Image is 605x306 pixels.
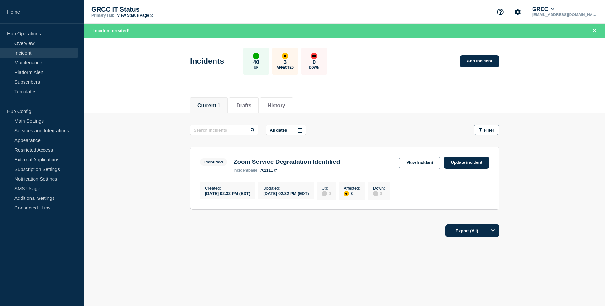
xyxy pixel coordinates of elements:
[217,103,220,108] span: 1
[234,168,248,172] span: incident
[200,158,227,166] span: Identified
[263,190,309,196] div: [DATE] 02:32 PM (EDT)
[591,27,599,34] button: Close banner
[460,55,499,67] a: Add incident
[284,59,287,66] p: 3
[260,168,277,172] a: 702111
[197,103,220,108] button: Current 1
[531,6,556,13] button: GRCC
[484,128,494,133] span: Filter
[205,186,250,190] p: Created :
[486,224,499,237] button: Options
[190,125,258,135] input: Search incidents
[494,5,507,19] button: Support
[254,66,258,69] p: Up
[267,103,285,108] button: History
[309,66,320,69] p: Down
[474,125,499,135] button: Filter
[253,59,259,66] p: 40
[253,53,259,59] div: up
[511,5,524,19] button: Account settings
[344,186,360,190] p: Affected :
[373,190,385,196] div: 0
[270,128,287,133] p: All dates
[373,186,385,190] p: Down :
[399,157,441,169] a: View incident
[91,13,114,18] p: Primary Hub
[277,66,294,69] p: Affected
[531,13,598,17] p: [EMAIL_ADDRESS][DOMAIN_NAME]
[445,224,499,237] button: Export (All)
[311,53,317,59] div: down
[266,125,306,135] button: All dates
[313,59,316,66] p: 0
[91,6,220,13] p: GRCC IT Status
[234,168,257,172] p: page
[263,186,309,190] p: Updated :
[205,190,250,196] div: [DATE] 02:32 PM (EDT)
[322,186,331,190] p: Up :
[190,57,224,66] h1: Incidents
[282,53,288,59] div: affected
[322,191,327,196] div: disabled
[236,103,251,108] button: Drafts
[93,28,130,33] span: Incident created!
[444,157,489,169] a: Update incident
[344,191,349,196] div: affected
[322,190,331,196] div: 0
[373,191,378,196] div: disabled
[234,158,340,165] h3: Zoom Service Degradation Identified
[117,13,153,18] a: View Status Page
[344,190,360,196] div: 3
